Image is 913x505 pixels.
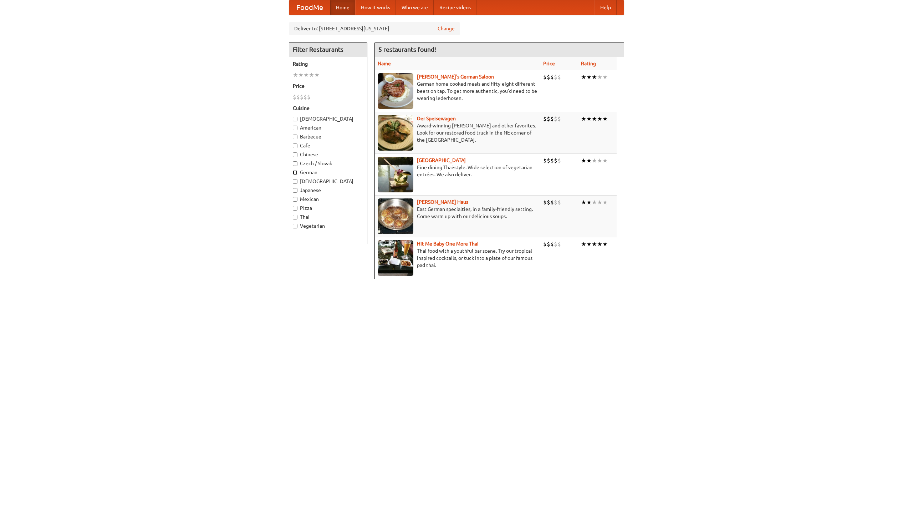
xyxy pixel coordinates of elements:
li: ★ [309,71,314,79]
li: $ [547,240,550,248]
li: $ [543,240,547,248]
li: ★ [581,115,586,123]
label: Chinese [293,151,363,158]
li: ★ [314,71,320,79]
input: Vegetarian [293,224,297,228]
a: Der Speisewagen [417,116,456,121]
img: babythai.jpg [378,240,413,276]
li: ★ [592,198,597,206]
li: ★ [581,73,586,81]
a: Recipe videos [434,0,476,15]
a: Name [378,61,391,66]
li: ★ [592,73,597,81]
label: Mexican [293,196,363,203]
li: ★ [602,240,608,248]
li: $ [547,73,550,81]
p: Award-winning [PERSON_NAME] and other favorites. Look for our restored food truck in the NE corne... [378,122,537,143]
input: American [293,126,297,130]
label: American [293,124,363,131]
li: $ [296,93,300,101]
b: [GEOGRAPHIC_DATA] [417,157,466,163]
h5: Price [293,82,363,90]
li: ★ [602,198,608,206]
label: Czech / Slovak [293,160,363,167]
a: [PERSON_NAME] Haus [417,199,468,205]
li: $ [554,198,557,206]
li: $ [550,73,554,81]
input: Japanese [293,188,297,193]
input: German [293,170,297,175]
label: German [293,169,363,176]
div: Deliver to: [STREET_ADDRESS][US_STATE] [289,22,460,35]
input: Pizza [293,206,297,211]
label: Pizza [293,204,363,212]
li: $ [547,157,550,165]
input: Czech / Slovak [293,161,297,166]
p: German home-cooked meals and fifty-eight different beers on tap. To get more authentic, you'd nee... [378,80,537,102]
a: How it works [355,0,396,15]
li: ★ [597,198,602,206]
li: ★ [586,157,592,165]
a: Hit Me Baby One More Thai [417,241,479,247]
input: Mexican [293,197,297,202]
input: Chinese [293,152,297,157]
a: Home [330,0,355,15]
input: [DEMOGRAPHIC_DATA] [293,179,297,184]
h4: Filter Restaurants [289,42,367,57]
input: Thai [293,215,297,219]
li: $ [543,73,547,81]
label: Thai [293,213,363,221]
li: $ [550,198,554,206]
li: $ [550,157,554,165]
li: ★ [597,157,602,165]
img: satay.jpg [378,157,413,192]
li: ★ [602,157,608,165]
label: Cafe [293,142,363,149]
li: $ [547,115,550,123]
input: Cafe [293,143,297,148]
li: $ [543,157,547,165]
p: Thai food with a youthful bar scene. Try our tropical inspired cocktails, or tuck into a plate of... [378,247,537,269]
li: ★ [581,240,586,248]
h5: Rating [293,60,363,67]
li: ★ [597,115,602,123]
label: [DEMOGRAPHIC_DATA] [293,115,363,122]
label: Barbecue [293,133,363,140]
li: ★ [592,157,597,165]
li: ★ [597,240,602,248]
li: $ [293,93,296,101]
li: ★ [586,73,592,81]
li: $ [557,157,561,165]
li: ★ [298,71,304,79]
li: $ [543,198,547,206]
li: $ [304,93,307,101]
ng-pluralize: 5 restaurants found! [378,46,436,53]
img: kohlhaus.jpg [378,198,413,234]
li: $ [300,93,304,101]
a: Who we are [396,0,434,15]
input: Barbecue [293,135,297,139]
h5: Cuisine [293,105,363,112]
li: $ [557,198,561,206]
li: $ [557,115,561,123]
p: Fine dining Thai-style. Wide selection of vegetarian entrées. We also deliver. [378,164,537,178]
li: ★ [602,73,608,81]
label: Japanese [293,187,363,194]
li: $ [550,115,554,123]
a: Price [543,61,555,66]
li: $ [554,157,557,165]
li: ★ [586,115,592,123]
li: $ [547,198,550,206]
a: Change [438,25,455,32]
li: ★ [602,115,608,123]
li: $ [543,115,547,123]
li: $ [557,240,561,248]
li: $ [554,73,557,81]
a: Rating [581,61,596,66]
input: [DEMOGRAPHIC_DATA] [293,117,297,121]
li: ★ [597,73,602,81]
li: $ [554,115,557,123]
